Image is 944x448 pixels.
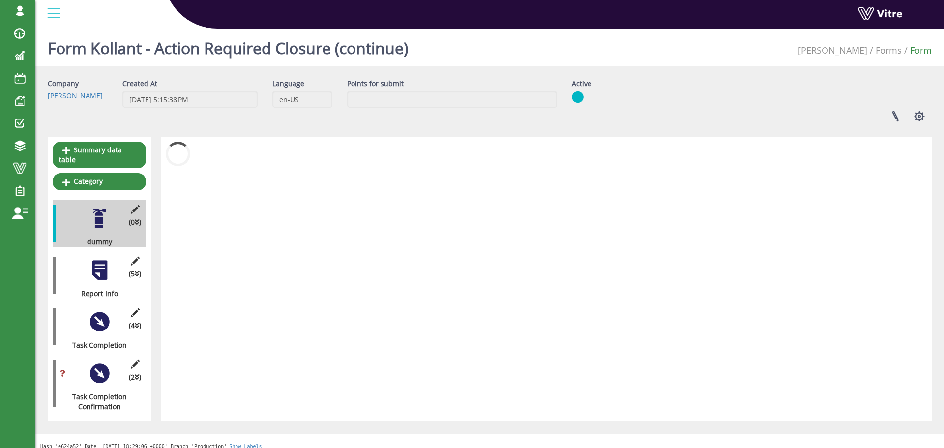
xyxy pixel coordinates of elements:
[902,44,932,57] li: Form
[53,289,139,299] div: Report Info
[48,91,103,100] a: [PERSON_NAME]
[798,44,867,56] a: [PERSON_NAME]
[129,372,141,382] span: (2 )
[129,321,141,330] span: (4 )
[122,79,157,89] label: Created At
[53,173,146,190] a: Category
[572,91,584,103] img: yes
[347,79,404,89] label: Points for submit
[53,392,139,412] div: Task Completion Confirmation
[876,44,902,56] a: Forms
[48,25,408,66] h1: Form Kollant - Action Required Closure (continue)
[129,217,141,227] span: (0 )
[53,142,146,168] a: Summary data table
[53,237,139,247] div: dummy
[572,79,591,89] label: Active
[53,340,139,350] div: Task Completion
[272,79,304,89] label: Language
[48,79,79,89] label: Company
[129,269,141,279] span: (5 )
